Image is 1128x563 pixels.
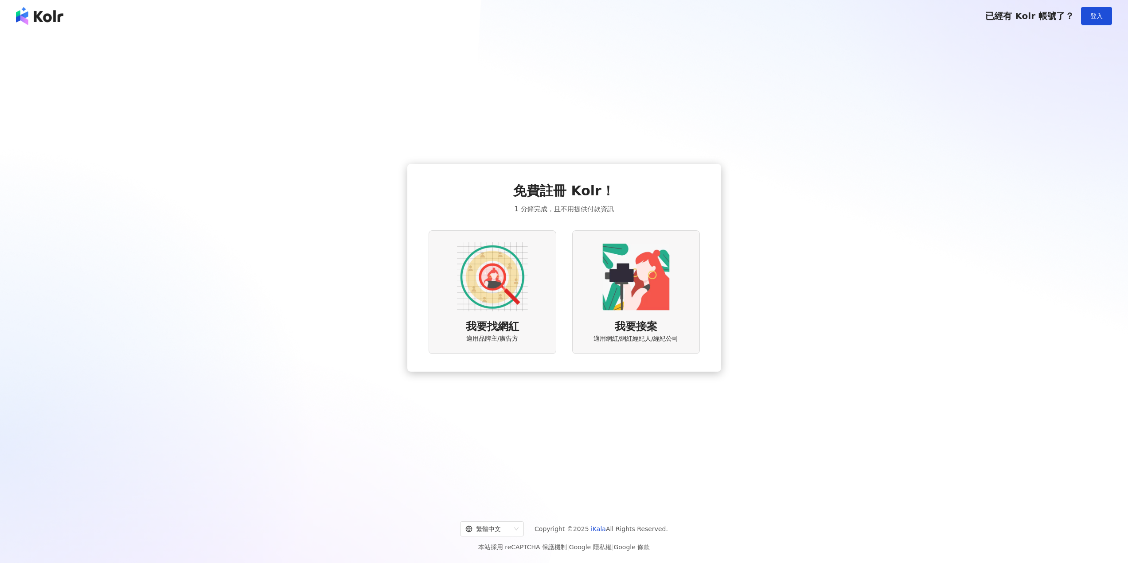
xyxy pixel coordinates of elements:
span: | [567,544,569,551]
a: Google 隱私權 [569,544,612,551]
img: KOL identity option [601,241,671,312]
span: Copyright © 2025 All Rights Reserved. [535,524,668,534]
button: 登入 [1081,7,1112,25]
span: 1 分鐘完成，且不用提供付款資訊 [514,204,613,214]
span: 我要找網紅 [466,319,519,334]
div: 繁體中文 [465,522,511,536]
span: 適用品牌主/廣告方 [466,334,518,343]
a: iKala [591,525,606,532]
span: 登入 [1090,12,1103,19]
img: logo [16,7,63,25]
span: 免費註冊 Kolr！ [513,182,615,200]
span: 已經有 Kolr 帳號了？ [985,11,1074,21]
a: Google 條款 [613,544,650,551]
span: 適用網紅/網紅經紀人/經紀公司 [593,334,678,343]
span: 本站採用 reCAPTCHA 保護機制 [478,542,650,552]
span: | [612,544,614,551]
span: 我要接案 [615,319,657,334]
img: AD identity option [457,241,528,312]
